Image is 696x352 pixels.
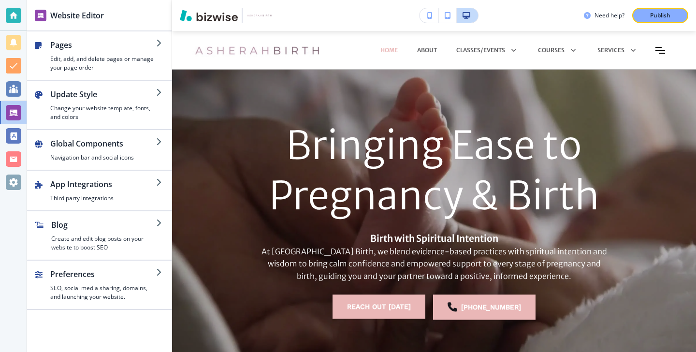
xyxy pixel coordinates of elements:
[650,11,670,20] p: Publish
[50,39,156,51] h2: Pages
[35,10,46,21] img: editor icon
[50,55,156,72] h4: Edit, add, and delete pages or manage your page order
[632,8,688,23] button: Publish
[417,46,437,55] p: About
[27,211,172,260] button: BlogCreate and edit blog posts on your website to boost SEO
[456,46,505,55] p: CLASSES/EVENTS
[597,46,624,55] p: SERVICES
[655,47,665,54] button: Toggle hamburger navigation menu
[191,36,325,65] img: Asherah Birth
[51,219,156,231] h2: Blog
[51,235,156,252] h4: Create and edit blog posts on your website to boost SEO
[27,81,172,129] button: Update StyleChange your website template, fonts, and colors
[246,13,273,18] img: Your Logo
[50,194,156,203] h4: Third party integrations
[27,171,172,210] button: App IntegrationsThird party integrations
[50,10,104,21] h2: Website Editor
[50,268,156,280] h2: Preferences
[260,246,608,283] p: At [GEOGRAPHIC_DATA] Birth, we blend evidence-based practices with spiritual intention and wisdom...
[27,261,172,309] button: PreferencesSEO, social media sharing, domains, and launching your website.
[50,88,156,100] h2: Update Style
[538,46,565,55] p: COURSES
[333,294,425,319] button: REACH OUT [DATE]
[50,138,156,149] h2: Global Components
[27,130,172,170] button: Global ComponentsNavigation bar and social icons
[594,11,624,20] h3: Need help?
[50,104,156,121] h4: Change your website template, fonts, and colors
[50,284,156,301] h4: SEO, social media sharing, domains, and launching your website.
[370,233,498,245] strong: Birth with Spiritual Intention
[180,10,238,21] img: Bizwise Logo
[27,31,172,80] button: PagesEdit, add, and delete pages or manage your page order
[50,153,156,162] h4: Navigation bar and social icons
[380,46,398,55] p: HOME
[260,121,608,221] h1: Bringing Ease to Pregnancy & Birth
[433,294,536,320] a: [PHONE_NUMBER]
[50,178,156,190] h2: App Integrations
